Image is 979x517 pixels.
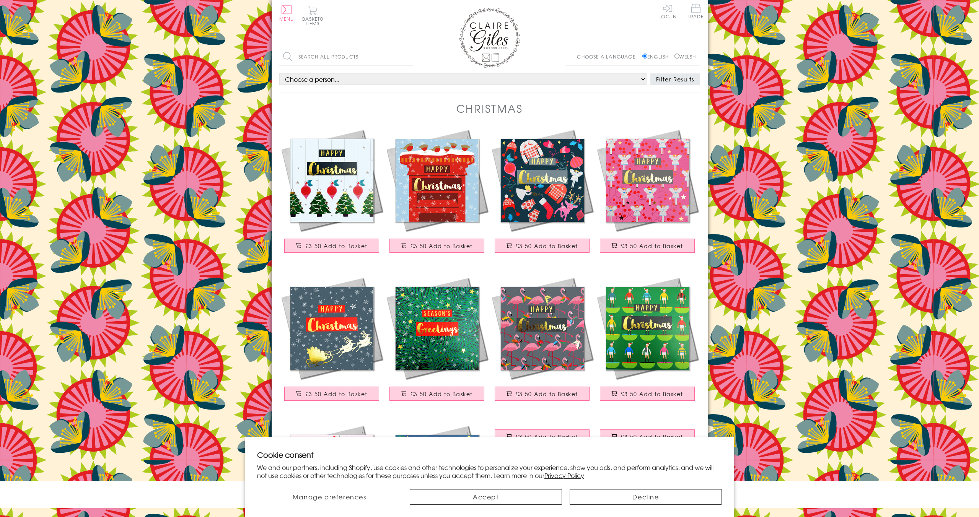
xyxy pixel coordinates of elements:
button: Decline [570,489,722,505]
button: £3.50 Add to Basket [495,429,590,444]
button: £3.50 Add to Basket [284,239,379,253]
input: Search [406,48,413,65]
a: Trade [688,4,704,20]
button: £3.50 Add to Basket [389,387,484,401]
img: Christmas Card, Fairies on Pink, text foiled in shiny gold [595,128,700,233]
label: Welsh [674,53,696,60]
a: Christmas Card, Subuteo and Santa hats, text foiled in shiny gold £3.50 Add to Basket [595,276,700,408]
span: Menu [279,15,294,22]
a: Log In [658,4,677,19]
a: Christmas Card, Sleigh and Snowflakes, text foiled in shiny gold £3.50 Add to Basket [279,276,384,408]
input: Search all products [279,48,413,65]
a: Christmas Card, Mummy Reindeers and Lights, text foiled in shiny gold £3.50 Add to Basket [595,424,700,457]
span: £3.50 Add to Basket [410,390,473,398]
button: £3.50 Add to Basket [284,387,379,401]
span: Trade [688,4,704,19]
a: Christmas Card, Robins on a Postbox, text foiled in shiny gold £3.50 Add to Basket [384,128,490,260]
button: £3.50 Add to Basket [600,239,695,253]
button: Basket0 items [302,6,323,26]
p: We and our partners, including Shopify, use cookies and other technologies to personalize your ex... [257,463,722,480]
button: Filter Results [650,73,700,85]
span: £3.50 Add to Basket [621,390,683,398]
p: Choose a language: [577,53,641,60]
button: Accept [410,489,562,505]
span: £3.50 Add to Basket [305,242,368,250]
button: £3.50 Add to Basket [389,239,484,253]
img: Christmas Card, Robins on a Postbox, text foiled in shiny gold [384,128,490,233]
span: £3.50 Add to Basket [305,390,368,398]
input: English [642,54,647,59]
a: Christmas Card, Daddy Subuteo and Santa hats, text foiled in shiny gold £3.50 Add to Basket [490,424,595,457]
a: Christmas Card, Trees and Baubles, text foiled in shiny gold £3.50 Add to Basket [279,128,384,260]
a: Christmas Card, Flamingoes and Holly, text foiled in shiny gold £3.50 Add to Basket [490,276,595,408]
a: Christmas Card, Jumpers & Mittens, text foiled in shiny gold £3.50 Add to Basket [490,128,595,260]
button: £3.50 Add to Basket [495,387,590,401]
h1: Christmas [456,101,523,116]
span: £3.50 Add to Basket [621,242,683,250]
img: Christmas Card, Jumpers & Mittens, text foiled in shiny gold [490,128,595,233]
a: Christmas Card, Fairies on Pink, text foiled in shiny gold £3.50 Add to Basket [595,128,700,260]
button: £3.50 Add to Basket [495,239,590,253]
img: Christmas Card, Seasons Greetings Wreath, text foiled in shiny gold [384,276,490,381]
button: Manage preferences [257,489,402,505]
h2: Cookie consent [257,449,722,460]
img: Christmas Card, Flamingoes and Holly, text foiled in shiny gold [490,276,595,381]
span: £3.50 Add to Basket [621,433,683,441]
a: Christmas Card, Seasons Greetings Wreath, text foiled in shiny gold £3.50 Add to Basket [384,276,490,408]
img: Christmas Card, Subuteo and Santa hats, text foiled in shiny gold [595,276,700,381]
span: £3.50 Add to Basket [516,242,578,250]
img: Christmas Card, Sleigh and Snowflakes, text foiled in shiny gold [279,276,384,381]
button: Menu [279,5,294,21]
label: English [642,53,673,60]
span: £3.50 Add to Basket [516,390,578,398]
img: Claire Giles Greetings Cards [459,8,520,68]
img: Christmas Card, Trees and Baubles, text foiled in shiny gold [279,128,384,233]
a: Privacy Policy [544,471,584,480]
span: Manage preferences [293,492,367,501]
button: £3.50 Add to Basket [600,429,695,444]
span: £3.50 Add to Basket [516,433,578,441]
span: 0 items [306,15,323,27]
span: £3.50 Add to Basket [410,242,473,250]
button: £3.50 Add to Basket [600,387,695,401]
input: Welsh [674,54,679,59]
